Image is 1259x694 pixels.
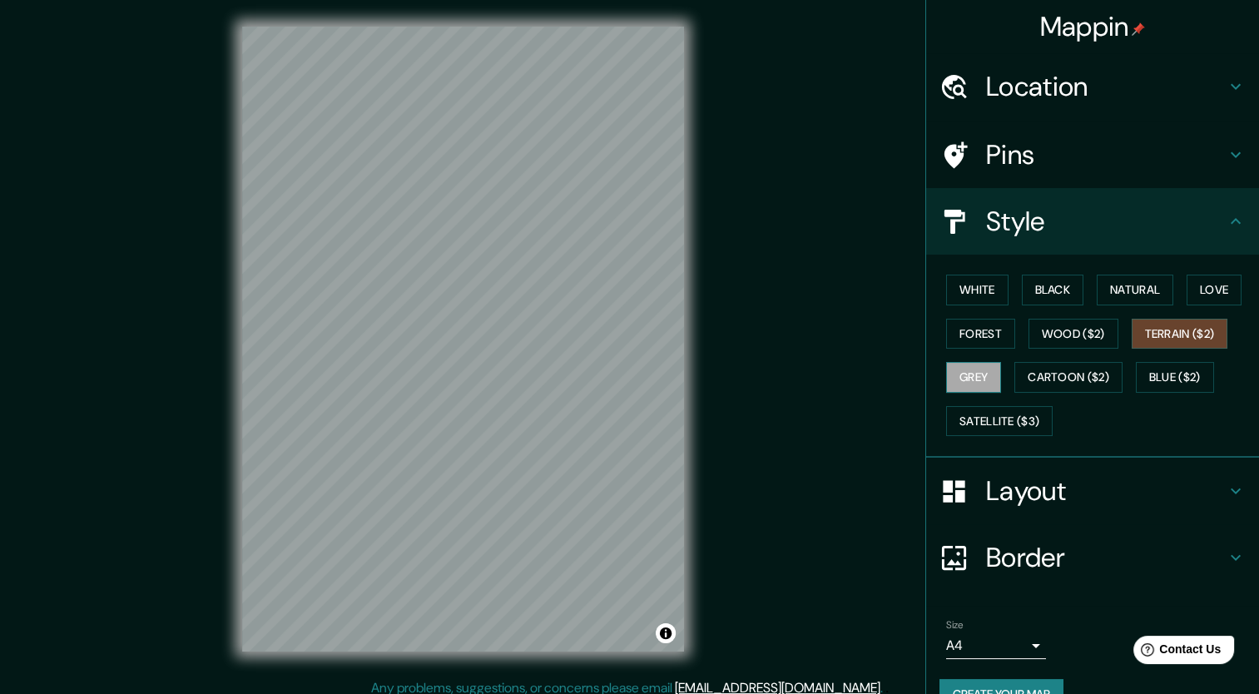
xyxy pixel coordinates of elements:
[986,541,1226,574] h4: Border
[1029,319,1118,349] button: Wood ($2)
[1187,275,1242,305] button: Love
[946,618,964,632] label: Size
[946,632,1046,659] div: A4
[242,27,684,652] canvas: Map
[946,406,1053,437] button: Satellite ($3)
[1132,22,1145,36] img: pin-icon.png
[986,474,1226,508] h4: Layout
[986,70,1226,103] h4: Location
[1111,629,1241,676] iframe: Help widget launcher
[926,53,1259,120] div: Location
[1136,362,1214,393] button: Blue ($2)
[926,458,1259,524] div: Layout
[1040,10,1146,43] h4: Mappin
[926,524,1259,591] div: Border
[946,319,1015,349] button: Forest
[1132,319,1228,349] button: Terrain ($2)
[1097,275,1173,305] button: Natural
[926,188,1259,255] div: Style
[926,121,1259,188] div: Pins
[946,275,1009,305] button: White
[1022,275,1084,305] button: Black
[986,205,1226,238] h4: Style
[1014,362,1123,393] button: Cartoon ($2)
[656,623,676,643] button: Toggle attribution
[946,362,1001,393] button: Grey
[986,138,1226,171] h4: Pins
